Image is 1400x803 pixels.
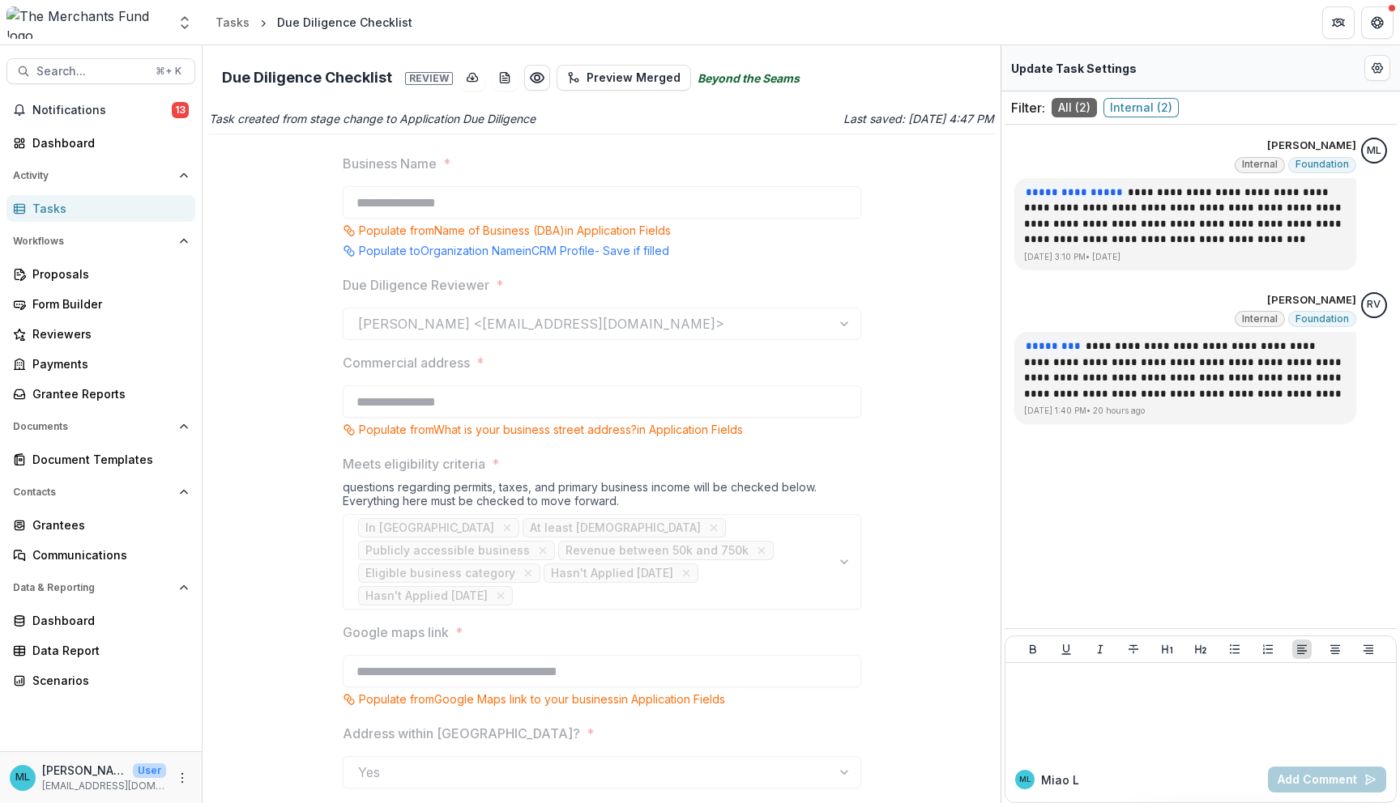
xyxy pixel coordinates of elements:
a: Communications [6,542,195,568]
button: download-word-button [492,65,518,91]
div: ⌘ + K [152,62,185,80]
span: All ( 2 ) [1052,98,1097,117]
p: [PERSON_NAME] [1267,138,1356,154]
span: 13 [172,102,189,118]
div: Reviewers [32,325,182,342]
p: Meets eligibility criteria [343,454,485,474]
p: Populate to Organization Name in CRM Profile - Save if filled [359,242,669,259]
button: Align Center [1325,639,1345,659]
a: Document Templates [6,446,195,473]
button: Preview Merged [557,65,691,91]
span: Contacts [13,486,173,498]
div: Document Templates [32,451,182,468]
p: Populate from What is your business street address? in Application Fields [359,421,743,438]
button: Strike [1124,639,1143,659]
p: Filter: [1011,98,1045,117]
a: Grantee Reports [6,380,195,407]
a: Form Builder [6,291,195,317]
button: download-button [459,65,485,91]
p: Populate from Google Maps link to your business in Application Fields [359,690,725,707]
button: Heading 2 [1191,639,1210,659]
span: Data & Reporting [13,582,173,593]
p: Task created from stage change to Application Due Diligence [209,110,599,127]
span: Internal [1242,159,1278,170]
button: Open entity switcher [173,6,196,39]
div: Due Diligence Checklist [277,14,412,31]
p: [DATE] 1:40 PM • 20 hours ago [1024,405,1347,417]
button: Bold [1023,639,1043,659]
button: Get Help [1361,6,1394,39]
span: Internal [1242,313,1278,325]
button: Partners [1322,6,1355,39]
button: Open Activity [6,163,195,189]
button: Open Data & Reporting [6,575,195,601]
button: Edit Form Settings [1364,55,1390,81]
div: Communications [32,546,182,563]
span: Activity [13,170,173,181]
button: Open Workflows [6,228,195,254]
button: More [173,768,192,788]
button: Preview 523e03f3-2825-4448-9469-52c709b0c7bc.pdf [524,65,550,91]
a: Data Report [6,637,195,664]
i: Beyond the Seams [698,70,800,87]
div: Proposals [32,266,182,283]
div: Data Report [32,642,182,659]
button: Heading 1 [1158,639,1177,659]
button: Notifications13 [6,97,195,123]
p: [DATE] 3:10 PM • [DATE] [1024,251,1347,263]
p: Last saved: [DATE] 4:47 PM [605,110,995,127]
div: questions regarding permits, taxes, and primary business income will be checked below. Everything... [343,480,861,514]
p: Miao L [1041,771,1079,788]
div: Dashboard [32,134,182,151]
button: Align Left [1292,639,1312,659]
p: Address within [GEOGRAPHIC_DATA]? [343,724,580,743]
div: Grantee Reports [32,385,182,402]
a: Dashboard [6,607,195,634]
p: Due Diligence Reviewer [343,275,489,295]
nav: breadcrumb [209,11,419,34]
p: Google maps link [343,622,449,642]
p: Populate from Name of Business (DBA) in Application Fields [359,222,671,239]
div: Miao Liu [15,772,30,783]
p: [EMAIL_ADDRESS][DOMAIN_NAME] [42,779,166,793]
div: Grantees [32,516,182,533]
div: Rachael Viscidy [1367,300,1381,310]
a: Scenarios [6,667,195,694]
div: Payments [32,355,182,372]
button: Ordered List [1258,639,1278,659]
div: Scenarios [32,672,182,689]
p: Business Name [343,154,437,173]
p: [PERSON_NAME] [42,762,126,779]
button: Align Right [1359,639,1378,659]
p: Commercial address [343,353,470,372]
a: Grantees [6,512,195,538]
button: Search... [6,58,195,84]
span: Search... [36,65,146,79]
p: User [133,763,166,778]
span: Internal ( 2 ) [1103,98,1179,117]
a: Reviewers [6,321,195,347]
p: Update Task Settings [1011,60,1137,77]
div: Miao Liu [1367,146,1381,156]
a: Tasks [6,195,195,222]
p: [PERSON_NAME] [1267,292,1356,308]
img: The Merchants Fund logo [6,6,167,39]
div: Miao Liu [1019,775,1031,784]
span: Review [405,72,453,85]
div: Form Builder [32,295,182,312]
h2: Due Diligence Checklist [222,69,453,87]
span: Documents [13,421,173,432]
button: Italicize [1091,639,1110,659]
a: Dashboard [6,130,195,156]
a: Proposals [6,261,195,287]
button: Underline [1056,639,1076,659]
button: Open Contacts [6,479,195,505]
button: Open Documents [6,414,195,440]
a: Payments [6,351,195,377]
button: Bullet List [1225,639,1244,659]
span: Foundation [1295,313,1349,325]
span: Foundation [1295,159,1349,170]
div: Tasks [32,200,182,217]
span: Notifications [32,104,172,117]
div: Dashboard [32,612,182,629]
